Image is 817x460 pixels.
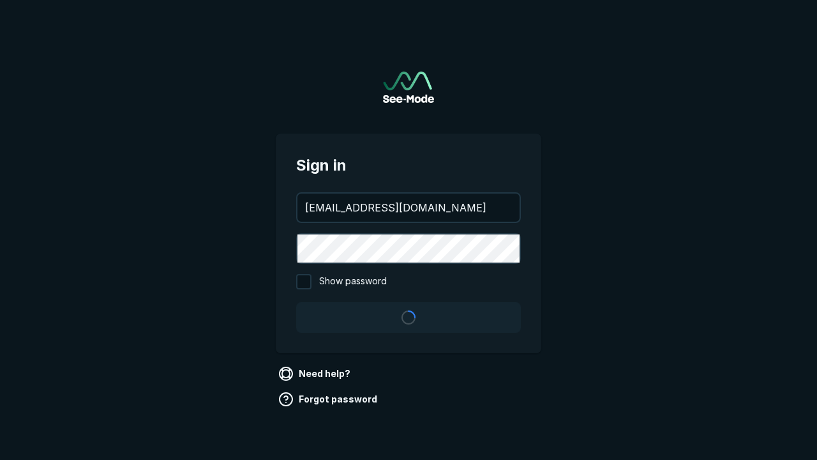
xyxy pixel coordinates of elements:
a: Go to sign in [383,72,434,103]
a: Forgot password [276,389,382,410]
img: See-Mode Logo [383,72,434,103]
span: Sign in [296,154,521,177]
a: Need help? [276,364,356,384]
span: Show password [319,274,387,289]
input: your@email.com [297,194,520,222]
